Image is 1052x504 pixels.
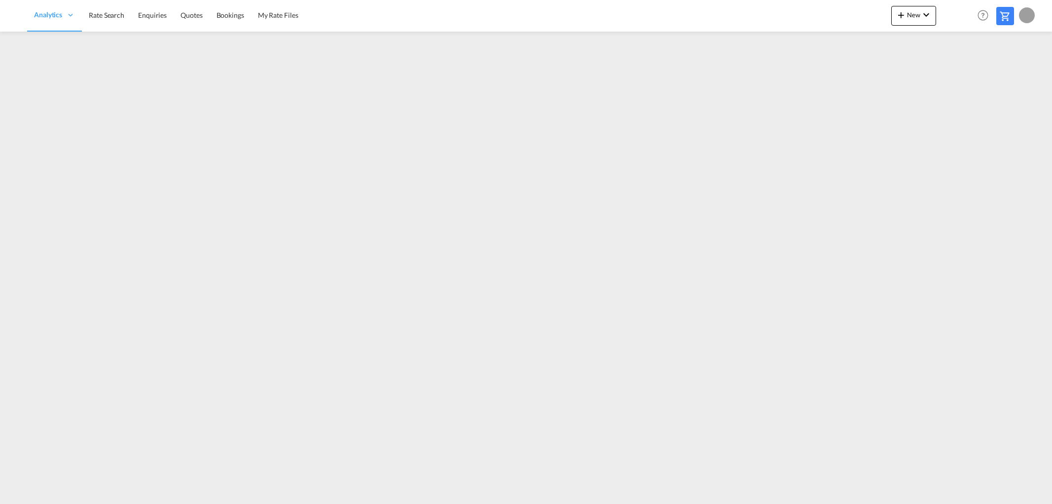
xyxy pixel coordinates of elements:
span: Enquiries [138,11,167,19]
span: Rate Search [89,11,124,19]
span: Help [975,7,991,24]
md-icon: icon-chevron-down [920,9,932,21]
span: Bookings [217,11,244,19]
span: Quotes [181,11,202,19]
span: New [895,11,932,19]
button: icon-plus 400-fgNewicon-chevron-down [891,6,936,26]
div: Help [975,7,996,25]
md-icon: icon-plus 400-fg [895,9,907,21]
span: Analytics [34,10,62,20]
span: My Rate Files [258,11,298,19]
